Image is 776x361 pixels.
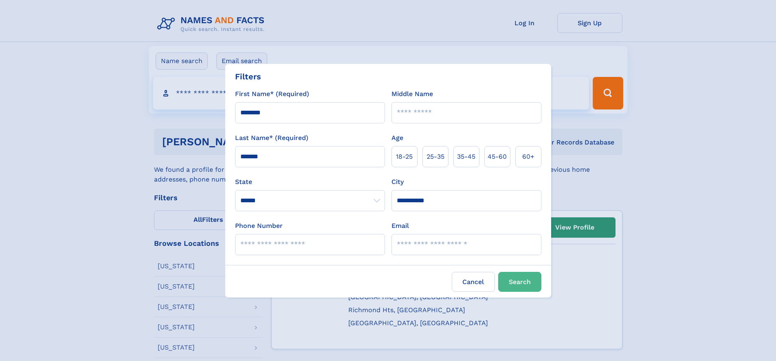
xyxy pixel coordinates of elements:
[426,152,444,162] span: 25‑35
[391,89,433,99] label: Middle Name
[391,133,403,143] label: Age
[457,152,475,162] span: 35‑45
[488,152,507,162] span: 45‑60
[522,152,534,162] span: 60+
[235,221,283,231] label: Phone Number
[235,89,309,99] label: First Name* (Required)
[391,221,409,231] label: Email
[498,272,541,292] button: Search
[235,70,261,83] div: Filters
[396,152,413,162] span: 18‑25
[235,133,308,143] label: Last Name* (Required)
[235,177,385,187] label: State
[391,177,404,187] label: City
[452,272,495,292] label: Cancel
